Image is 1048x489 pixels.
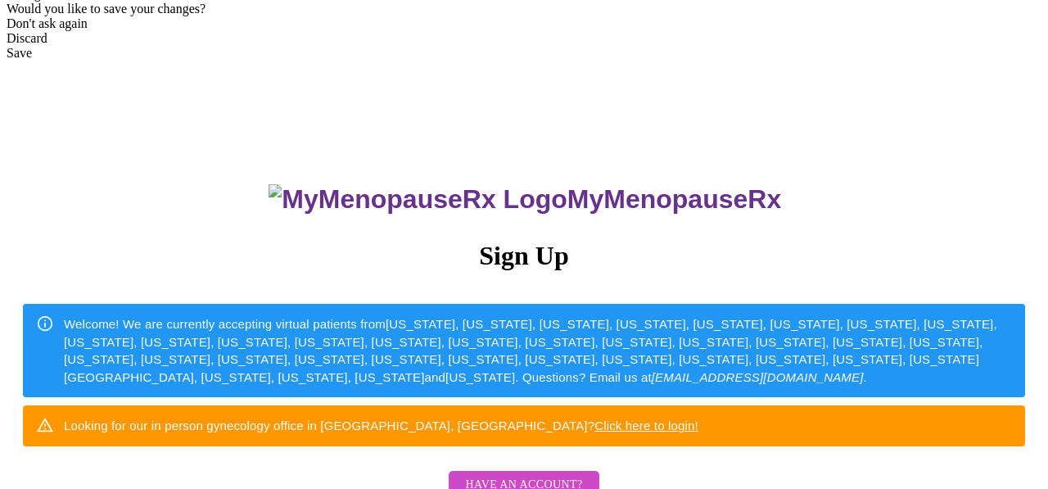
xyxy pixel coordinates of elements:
div: Welcome! We are currently accepting virtual patients from [US_STATE], [US_STATE], [US_STATE], [US... [64,309,1012,392]
h3: MyMenopauseRx [25,184,1026,215]
h3: Sign Up [23,241,1025,271]
div: Looking for our in person gynecology office in [GEOGRAPHIC_DATA], [GEOGRAPHIC_DATA]? [64,410,698,441]
a: Click here to login! [594,419,698,432]
img: MyMenopauseRx Logo [269,184,567,215]
em: [EMAIL_ADDRESS][DOMAIN_NAME] [652,370,864,384]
